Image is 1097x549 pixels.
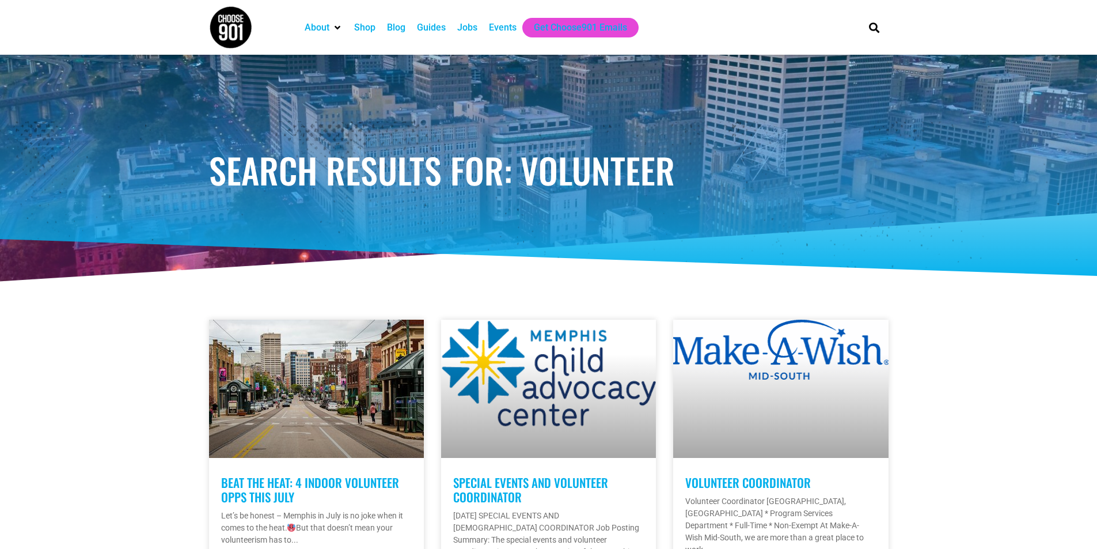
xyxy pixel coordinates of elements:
a: Blog [387,21,405,35]
a: Logo of the Memphis Child Advocacy Center featuring a blue starburst design with a yellow center ... [441,320,656,458]
a: A city street with tram tracks lined with parked cars, pedestrians, and streetlights passes build... [209,320,424,458]
div: Search [864,18,883,37]
img: 🥵 [287,524,295,532]
a: Get Choose901 Emails [534,21,627,35]
nav: Main nav [299,18,849,37]
a: Jobs [457,21,477,35]
a: Make-A-Wish Mid-South logo featuring a star and curved line above the text on a blue background, ... [673,320,888,458]
div: About [299,18,348,37]
p: Let’s be honest – Memphis in July is no joke when it comes to the heat. But that doesn’t mean you... [221,510,412,546]
a: Beat the heat: 4 indoor volunteer opps this July [221,474,399,506]
a: Special Events and Volunteer Coordinator [453,474,608,506]
a: Guides [417,21,446,35]
a: Shop [354,21,375,35]
a: Volunteer Coordinator [685,474,811,491]
a: Events [489,21,517,35]
h1: Search Results for: volunteer [209,153,889,187]
a: About [305,21,329,35]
